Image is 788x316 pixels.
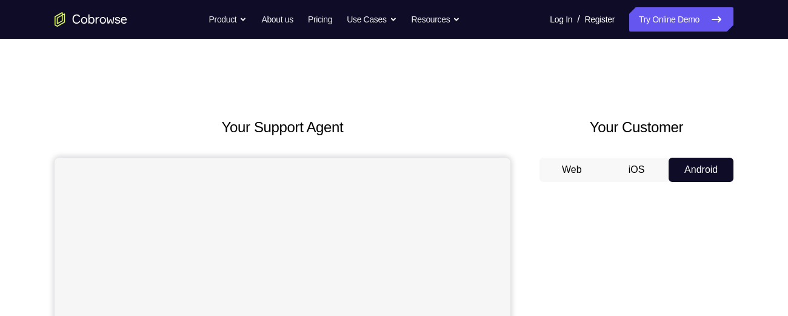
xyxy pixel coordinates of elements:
[412,7,461,32] button: Resources
[261,7,293,32] a: About us
[539,116,733,138] h2: Your Customer
[347,7,396,32] button: Use Cases
[308,7,332,32] a: Pricing
[550,7,572,32] a: Log In
[577,12,579,27] span: /
[539,158,604,182] button: Web
[55,116,510,138] h2: Your Support Agent
[669,158,733,182] button: Android
[604,158,669,182] button: iOS
[209,7,247,32] button: Product
[585,7,615,32] a: Register
[55,12,127,27] a: Go to the home page
[629,7,733,32] a: Try Online Demo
